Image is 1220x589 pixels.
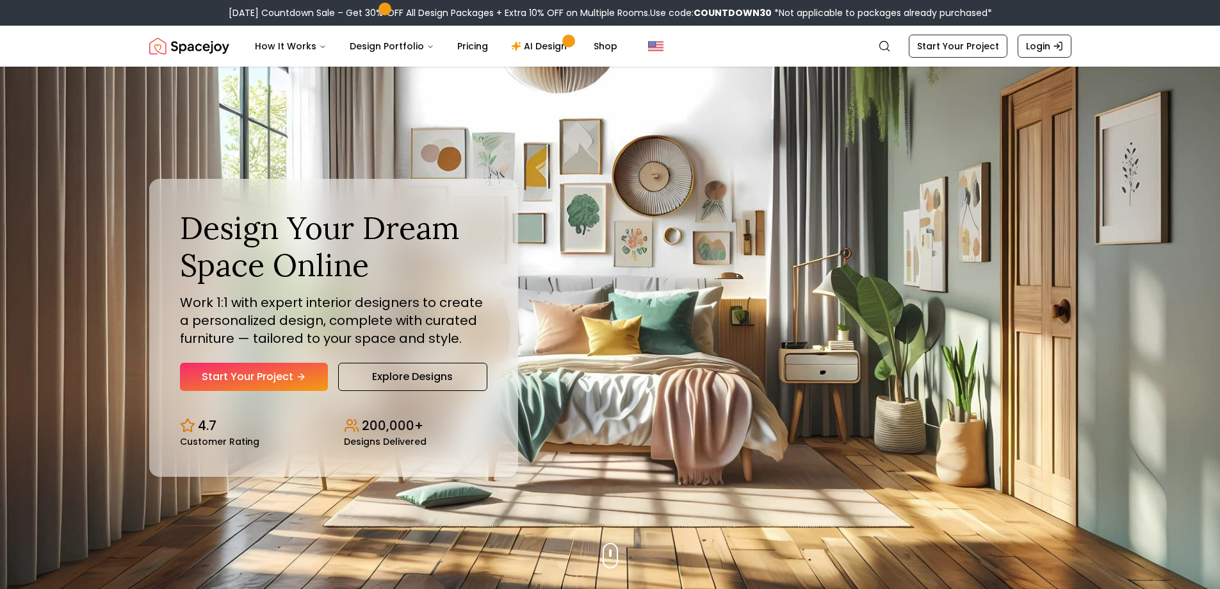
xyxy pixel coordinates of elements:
[149,33,229,59] a: Spacejoy
[338,363,487,391] a: Explore Designs
[650,6,772,19] span: Use code:
[501,33,581,59] a: AI Design
[180,210,487,283] h1: Design Your Dream Space Online
[447,33,498,59] a: Pricing
[1018,35,1071,58] a: Login
[694,6,772,19] b: COUNTDOWN30
[245,33,337,59] button: How It Works
[180,437,259,446] small: Customer Rating
[339,33,444,59] button: Design Portfolio
[180,406,487,446] div: Design stats
[772,6,992,19] span: *Not applicable to packages already purchased*
[149,33,229,59] img: Spacejoy Logo
[229,6,992,19] div: [DATE] Countdown Sale – Get 30% OFF All Design Packages + Extra 10% OFF on Multiple Rooms.
[344,437,427,446] small: Designs Delivered
[648,38,663,54] img: United States
[909,35,1007,58] a: Start Your Project
[180,363,328,391] a: Start Your Project
[180,294,487,347] p: Work 1:1 with expert interior designers to create a personalized design, complete with curated fu...
[583,33,628,59] a: Shop
[198,417,216,435] p: 4.7
[362,417,423,435] p: 200,000+
[245,33,628,59] nav: Main
[149,26,1071,67] nav: Global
